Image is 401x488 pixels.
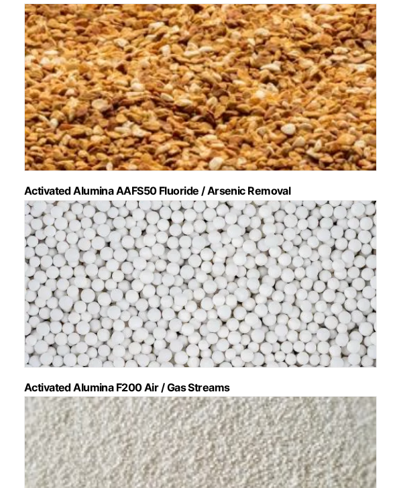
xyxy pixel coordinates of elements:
h2: Activated Alumina AAFS50 Fluoride / Arsenic Removal [24,185,377,197]
h2: Activated Alumina F200 Air / Gas Streams [24,381,377,394]
img: Activated Alumina F200 Air / Gas Streams [24,200,377,368]
img: Activated Alumina AAFS50 Fluoride / Arsenic Removal [24,3,377,171]
a: Visit product category Activated Alumina F200 Air / Gas Streams [24,200,377,394]
a: Visit product category Activated Alumina AAFS50 Fluoride / Arsenic Removal [24,3,377,197]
